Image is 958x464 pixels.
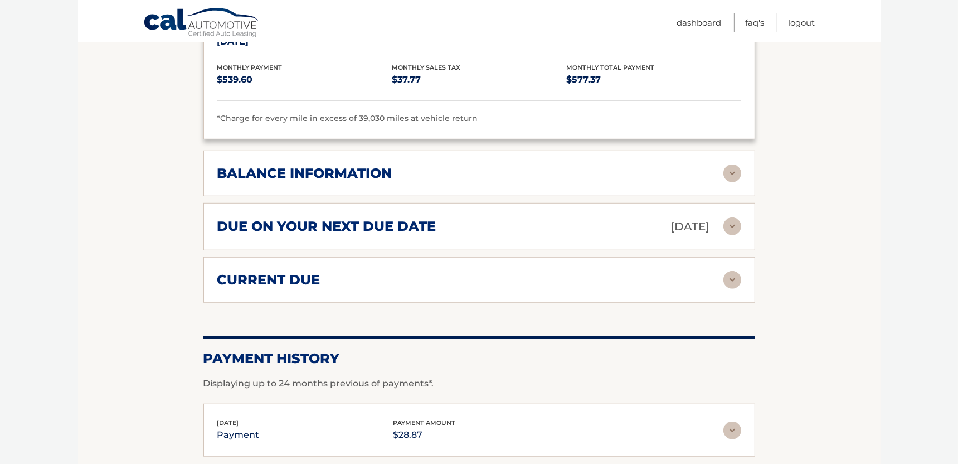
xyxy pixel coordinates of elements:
[217,427,260,443] p: payment
[217,113,478,123] span: *Charge for every mile in excess of 39,030 miles at vehicle return
[723,271,741,289] img: accordion-rest.svg
[143,7,260,40] a: Cal Automotive
[393,419,456,427] span: payment amount
[217,218,436,235] h2: due on your next due date
[217,64,283,71] span: Monthly Payment
[203,350,755,367] h2: Payment History
[723,217,741,235] img: accordion-rest.svg
[677,13,722,32] a: Dashboard
[671,217,710,236] p: [DATE]
[217,272,320,288] h2: current due
[746,13,765,32] a: FAQ's
[203,377,755,390] p: Displaying up to 24 months previous of payments*.
[723,165,741,182] img: accordion-rest.svg
[217,419,239,427] span: [DATE]
[566,64,654,71] span: Monthly Total Payment
[723,422,741,439] img: accordion-rest.svg
[566,72,741,88] p: $577.37
[217,72,392,88] p: $539.60
[789,13,815,32] a: Logout
[392,72,566,88] p: $37.77
[217,165,392,182] h2: balance information
[392,64,460,71] span: Monthly Sales Tax
[393,427,456,443] p: $28.87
